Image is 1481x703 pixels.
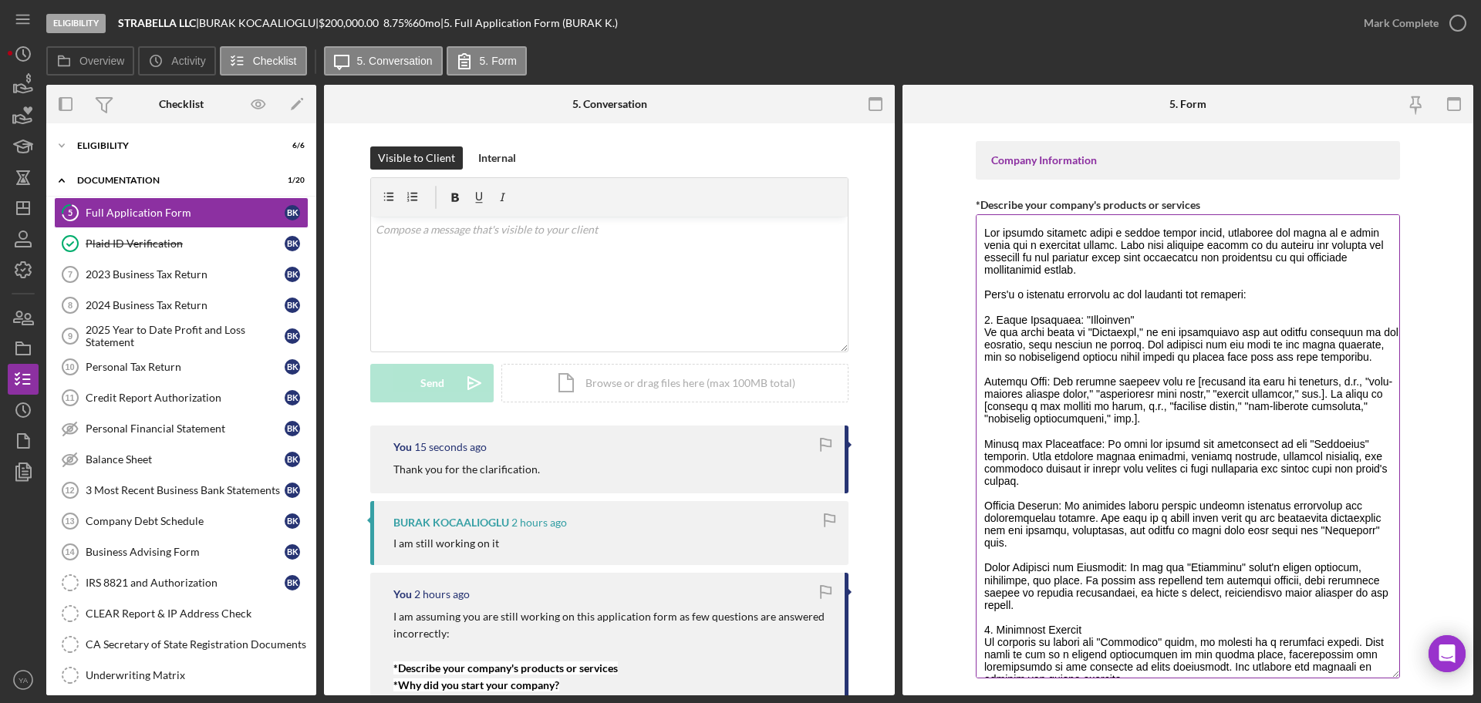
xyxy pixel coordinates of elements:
div: Full Application Form [86,207,285,219]
div: B K [285,328,300,344]
text: YA [19,676,29,684]
a: 92025 Year to Date Profit and Loss StatementBK [54,321,309,351]
div: Business Advising Form [86,546,285,558]
p: Thank you for the clarification. [393,461,540,478]
div: B K [285,421,300,436]
div: B K [285,205,300,220]
time: 2025-09-02 21:03 [414,588,470,600]
mark: *Why did you start your company? [393,678,559,691]
time: 2025-09-02 22:44 [414,441,487,453]
div: BURAK KOCAALIOGLU [393,516,509,529]
a: Underwriting Matrix [54,660,309,691]
div: 3 Most Recent Business Bank Statements [86,484,285,496]
div: B K [285,390,300,405]
div: BURAK KOCAALIOGLU | [199,17,319,29]
tspan: 10 [65,362,74,372]
button: Internal [471,146,524,170]
label: Checklist [253,55,297,67]
tspan: 5 [68,207,73,217]
div: Eligibility [46,14,106,33]
tspan: 12 [65,486,74,495]
a: Balance SheetBK [54,444,309,475]
div: B K [285,236,300,251]
div: Plaid ID Verification [86,237,285,250]
div: Checklist [159,98,204,110]
div: B K [285,359,300,375]
a: 13Company Debt ScheduleBK [54,506,309,536]
div: Documentation [77,176,266,185]
button: Overview [46,46,134,76]
div: You [393,588,412,600]
div: B K [285,452,300,467]
a: 72023 Business Tax ReturnBK [54,259,309,290]
div: Mark Complete [1364,8,1439,39]
div: B K [285,267,300,282]
button: YA [8,664,39,695]
tspan: 7 [68,270,73,279]
a: 11Credit Report AuthorizationBK [54,382,309,413]
mark: *Describe your company's products or services [393,661,618,674]
label: 5. Form [480,55,517,67]
button: Checklist [220,46,307,76]
label: Overview [79,55,124,67]
p: I am assuming you are still working on this application form as few questions are answered incorr... [393,608,829,695]
a: CA Secretary of State Registration Documents [54,629,309,660]
button: Visible to Client [370,146,463,170]
a: 82024 Business Tax ReturnBK [54,290,309,321]
div: I am still working on it [393,537,499,550]
a: CLEAR Report & IP Address Check [54,598,309,629]
div: | [118,17,199,29]
div: 2025 Year to Date Profit and Loss Statement [86,324,285,348]
a: 14Business Advising FormBK [54,536,309,567]
b: STRABELLA LLC [118,16,196,29]
div: You [393,441,412,453]
div: CA Secretary of State Registration Documents [86,638,308,651]
time: 2025-09-02 21:05 [511,516,567,529]
div: 60 mo [413,17,440,29]
div: 1 / 20 [277,176,305,185]
div: 6 / 6 [277,141,305,150]
div: CLEAR Report & IP Address Check [86,607,308,620]
div: B K [285,483,300,498]
div: B K [285,513,300,529]
div: B K [285,298,300,313]
tspan: 11 [65,393,74,402]
div: Personal Tax Return [86,361,285,373]
button: 5. Form [447,46,527,76]
button: Mark Complete [1348,8,1473,39]
div: 5. Form [1169,98,1206,110]
div: Internal [478,146,516,170]
a: 10Personal Tax ReturnBK [54,351,309,382]
div: Send [420,364,444,402]
tspan: 13 [65,516,74,526]
textarea: Lor ipsumdo sitametc adipi e seddoe tempor incid, utlaboree dol magna al e admin venia qui n exer... [976,214,1400,678]
div: B K [285,544,300,560]
a: Plaid ID VerificationBK [54,228,309,259]
div: B K [285,575,300,590]
label: *Describe your company's products or services [976,198,1200,211]
label: Activity [171,55,205,67]
div: Underwriting Matrix [86,669,308,681]
div: $200,000.00 [319,17,383,29]
a: 5Full Application FormBK [54,197,309,228]
div: IRS 8821 and Authorization [86,577,285,589]
div: Company Information [991,154,1385,166]
button: 5. Conversation [324,46,443,76]
div: Visible to Client [378,146,455,170]
tspan: 8 [68,301,73,310]
div: Open Intercom Messenger [1429,635,1466,672]
a: Personal Financial StatementBK [54,413,309,444]
div: 2023 Business Tax Return [86,268,285,281]
label: 5. Conversation [357,55,433,67]
button: Send [370,364,494,402]
button: Activity [138,46,215,76]
a: 123 Most Recent Business Bank StatementsBK [54,475,309,506]
div: Personal Financial Statement [86,422,285,435]
div: 2024 Business Tax Return [86,299,285,311]
div: 5. Conversation [572,98,647,110]
a: IRS 8821 and AuthorizationBK [54,567,309,598]
div: Company Debt Schedule [86,515,285,527]
tspan: 9 [68,331,73,341]
tspan: 14 [65,547,75,557]
div: Eligibility [77,141,266,150]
